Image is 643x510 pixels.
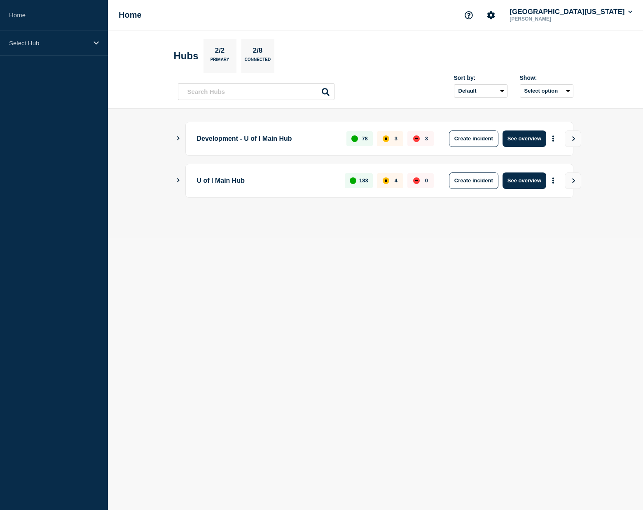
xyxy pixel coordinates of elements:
h2: Hubs [174,50,199,62]
button: View [565,130,581,147]
div: up [350,177,356,184]
select: Sort by [454,84,507,98]
button: Create incident [449,130,498,147]
button: See overview [503,130,546,147]
button: Account settings [482,7,500,24]
div: down [413,177,420,184]
button: Support [460,7,477,24]
p: [PERSON_NAME] [508,16,594,22]
div: Sort by: [454,75,507,81]
p: 3 [425,135,428,142]
p: 4 [395,177,397,184]
p: 183 [359,177,368,184]
input: Search Hubs [178,83,334,100]
button: More actions [548,131,559,146]
p: Select Hub [9,40,88,47]
div: down [413,135,420,142]
div: affected [383,177,389,184]
p: U of I Main Hub [197,172,336,189]
div: Show: [520,75,573,81]
p: 2/2 [212,47,228,57]
button: View [565,172,581,189]
p: 78 [362,135,367,142]
button: [GEOGRAPHIC_DATA][US_STATE] [508,8,634,16]
button: Create incident [449,172,498,189]
button: See overview [503,172,546,189]
button: Show Connected Hubs [176,177,180,184]
h1: Home [119,10,142,20]
div: affected [383,135,389,142]
p: 0 [425,177,428,184]
div: up [351,135,358,142]
p: 2/8 [250,47,266,57]
p: Connected [245,57,271,66]
button: Show Connected Hubs [176,135,180,142]
button: Select option [520,84,573,98]
p: 3 [395,135,397,142]
p: Development - U of I Main Hub [197,130,337,147]
button: More actions [548,173,559,188]
p: Primary [210,57,229,66]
